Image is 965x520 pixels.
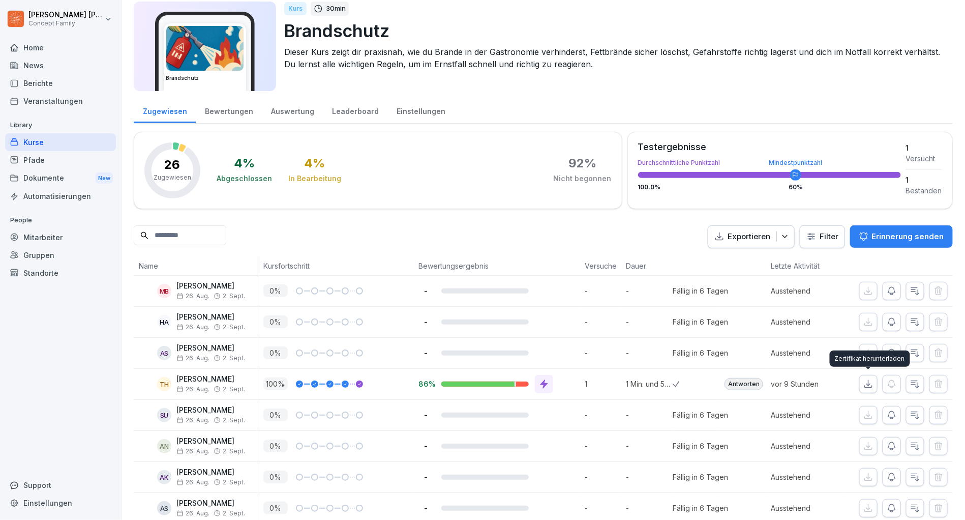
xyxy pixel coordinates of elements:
div: 4 % [234,157,255,169]
p: [PERSON_NAME] [176,313,245,322]
p: [PERSON_NAME] [176,499,245,508]
div: Versucht [906,153,942,164]
p: - [419,472,433,482]
p: [PERSON_NAME] [176,375,245,384]
p: vor 9 Stunden [771,379,844,389]
p: 86% [419,379,433,389]
button: Exportieren [708,225,795,248]
div: Filter [806,232,838,242]
div: Fällig in 6 Tagen [673,472,728,482]
p: - [585,348,621,358]
p: Brandschutz [284,18,945,44]
p: - [626,472,673,482]
div: In Bearbeitung [288,174,341,184]
a: Einstellungen [5,494,116,512]
div: Standorte [5,264,116,282]
p: [PERSON_NAME] [PERSON_NAME] [28,11,103,19]
div: Mitarbeiter [5,228,116,246]
div: aS [157,501,171,515]
p: 30 min [326,4,346,14]
div: Home [5,39,116,56]
div: SU [157,408,171,422]
a: News [5,56,116,74]
p: Name [139,261,253,271]
div: New [96,172,113,184]
a: Einstellungen [387,97,454,123]
span: 2. Sept. [223,417,245,424]
div: Zertifikat herunterladen [830,351,910,367]
a: Auswertung [262,97,323,123]
div: 1 [906,142,942,153]
p: - [585,285,621,296]
span: 26. Aug. [176,510,209,517]
p: Ausstehend [771,285,844,296]
p: Bewertungsergebnis [419,261,575,271]
p: - [419,441,433,451]
p: - [419,503,433,513]
p: [PERSON_NAME] [176,344,245,353]
span: 2. Sept. [223,324,245,331]
p: Ausstehend [771,503,844,513]
p: Ausstehend [771,348,844,358]
a: Zugewiesen [134,97,196,123]
p: 26 [165,159,180,171]
p: - [419,286,433,296]
p: Ausstehend [771,441,844,451]
a: Bewertungen [196,97,262,123]
p: - [585,410,621,420]
div: Fällig in 6 Tagen [673,348,728,358]
span: 2. Sept. [223,386,245,393]
div: Support [5,476,116,494]
div: 1 [906,175,942,185]
p: 0 % [263,440,288,452]
div: Durchschnittliche Punktzahl [638,160,901,166]
a: Leaderboard [323,97,387,123]
p: [PERSON_NAME] [176,406,245,415]
p: People [5,212,116,228]
p: 100 % [263,378,288,390]
div: 60 % [789,184,803,190]
p: - [626,410,673,420]
div: 92 % [568,157,596,169]
span: 2. Sept. [223,510,245,517]
span: 2. Sept. [223,293,245,300]
span: 26. Aug. [176,448,209,455]
p: 0 % [263,409,288,421]
p: Exportieren [728,231,770,243]
p: Ausstehend [771,472,844,482]
span: 26. Aug. [176,386,209,393]
span: 26. Aug. [176,355,209,362]
div: HA [157,315,171,329]
span: 26. Aug. [176,293,209,300]
div: 4 % [305,157,325,169]
p: Dauer [626,261,668,271]
button: Filter [800,226,845,248]
div: Bestanden [906,185,942,196]
a: Veranstaltungen [5,92,116,110]
p: Ausstehend [771,316,844,327]
p: Kursfortschritt [263,261,409,271]
p: 1 [585,379,621,389]
div: AS [157,346,171,360]
a: Automatisierungen [5,187,116,205]
div: Antworten [725,378,763,390]
span: 26. Aug. [176,417,209,424]
p: Library [5,117,116,133]
div: Fällig in 6 Tagen [673,503,728,513]
a: Pfade [5,151,116,169]
img: b0iy7e1gfawqjs4nezxuanzk.png [166,26,244,71]
div: Abgeschlossen [217,174,272,184]
p: - [419,348,433,358]
p: 0 % [263,502,288,514]
div: MB [157,284,171,298]
span: 2. Sept. [223,479,245,486]
p: - [585,503,621,513]
p: [PERSON_NAME] [176,468,245,477]
p: Zugewiesen [154,173,191,182]
p: - [419,317,433,327]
